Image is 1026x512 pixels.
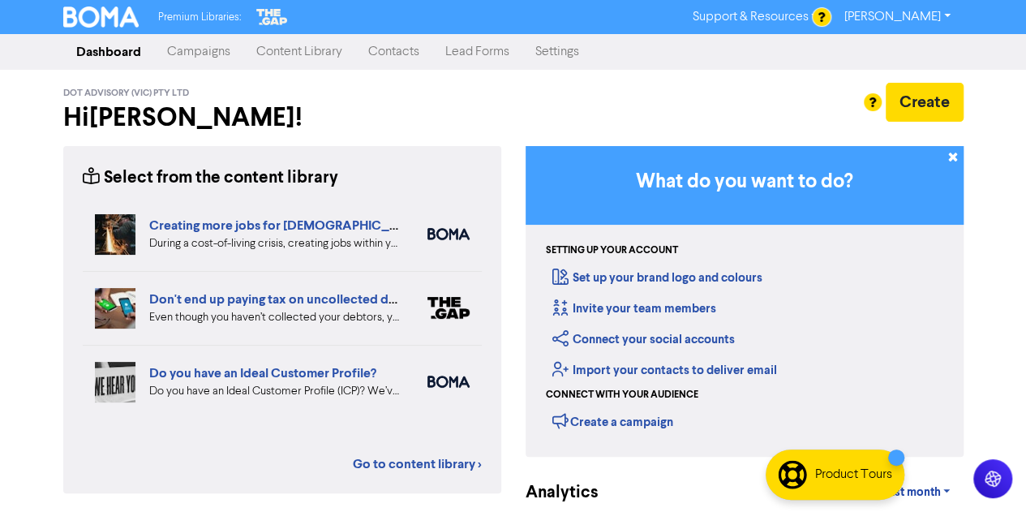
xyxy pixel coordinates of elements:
[552,270,762,286] a: Set up your brand logo and colours
[679,4,831,30] a: Support & Resources
[154,36,243,68] a: Campaigns
[427,228,470,240] img: boma
[546,243,678,258] div: Setting up your account
[243,36,355,68] a: Content Library
[149,217,482,234] a: Creating more jobs for [DEMOGRAPHIC_DATA] workers
[63,88,189,99] span: Dot Advisory (VIC) Pty Ltd
[552,409,673,433] div: Create a campaign
[63,102,501,133] h2: Hi [PERSON_NAME] !
[550,170,939,194] h3: What do you want to do?
[63,6,140,28] img: BOMA Logo
[149,365,376,381] a: Do you have an Ideal Customer Profile?
[355,36,432,68] a: Contacts
[427,376,470,388] img: boma
[522,36,592,68] a: Settings
[149,309,403,326] div: Even though you haven’t collected your debtors, you still have to pay tax on them. This is becaus...
[886,83,964,122] button: Create
[526,146,964,457] div: Getting Started in BOMA
[149,235,403,252] div: During a cost-of-living crisis, creating jobs within your local community is one of the most impo...
[432,36,522,68] a: Lead Forms
[552,301,716,316] a: Invite your team members
[552,363,777,378] a: Import your contacts to deliver email
[254,6,290,28] img: The Gap
[149,383,403,400] div: Do you have an Ideal Customer Profile (ICP)? We’ve got advice on five key elements to include in ...
[149,291,431,308] a: Don't end up paying tax on uncollected debtors!
[427,297,470,319] img: thegap
[552,332,735,347] a: Connect your social accounts
[353,454,482,474] a: Go to content library >
[526,480,578,506] div: Analytics
[83,166,338,191] div: Select from the content library
[158,12,241,23] span: Premium Libraries:
[831,4,963,30] a: [PERSON_NAME]
[63,36,154,68] a: Dashboard
[546,388,698,402] div: Connect with your audience
[822,337,1026,512] iframe: Chat Widget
